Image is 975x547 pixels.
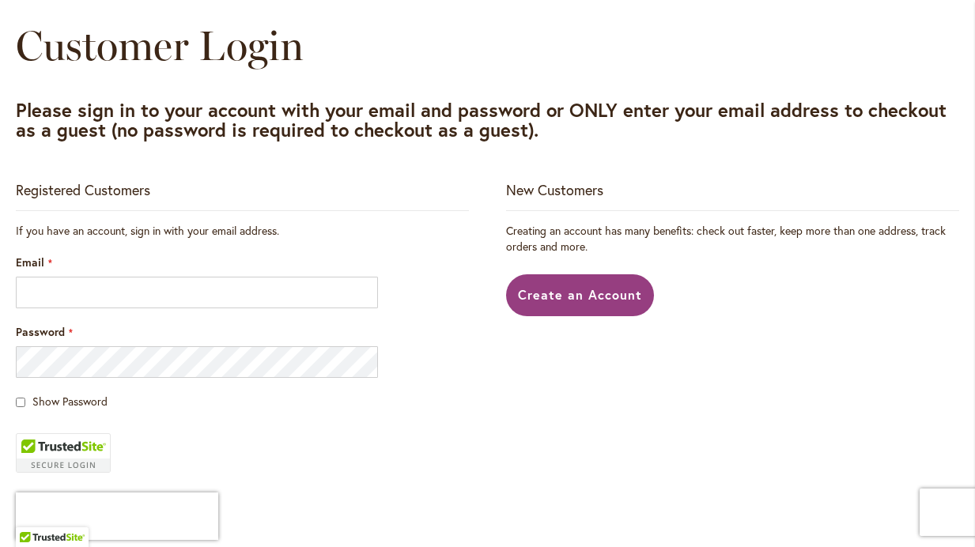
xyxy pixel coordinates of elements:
[16,180,150,199] strong: Registered Customers
[16,433,111,473] div: TrustedSite Certified
[16,223,469,239] div: If you have an account, sign in with your email address.
[506,180,603,199] strong: New Customers
[16,97,947,142] strong: Please sign in to your account with your email and password or ONLY enter your email address to c...
[506,274,654,316] a: Create an Account
[506,223,959,255] p: Creating an account has many benefits: check out faster, keep more than one address, track orders...
[32,394,108,409] span: Show Password
[16,492,218,540] iframe: reCAPTCHA
[16,255,44,270] span: Email
[16,324,65,339] span: Password
[518,286,642,303] span: Create an Account
[16,21,304,70] span: Customer Login
[12,491,56,535] iframe: Launch Accessibility Center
